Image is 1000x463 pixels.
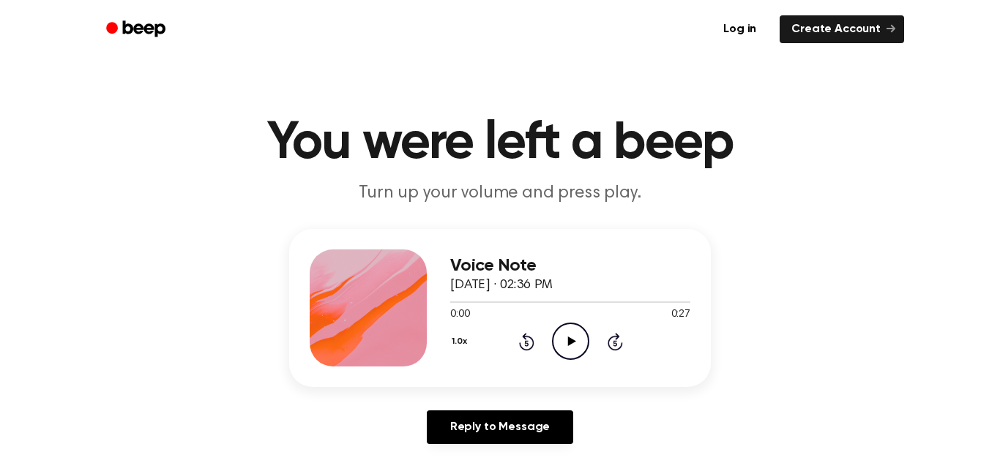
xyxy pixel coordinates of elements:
[450,329,472,354] button: 1.0x
[780,15,904,43] a: Create Account
[427,410,573,444] a: Reply to Message
[450,279,553,292] span: [DATE] · 02:36 PM
[450,256,690,276] h3: Voice Note
[671,307,690,323] span: 0:27
[450,307,469,323] span: 0:00
[125,117,875,170] h1: You were left a beep
[709,12,771,46] a: Log in
[96,15,179,44] a: Beep
[219,181,781,206] p: Turn up your volume and press play.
